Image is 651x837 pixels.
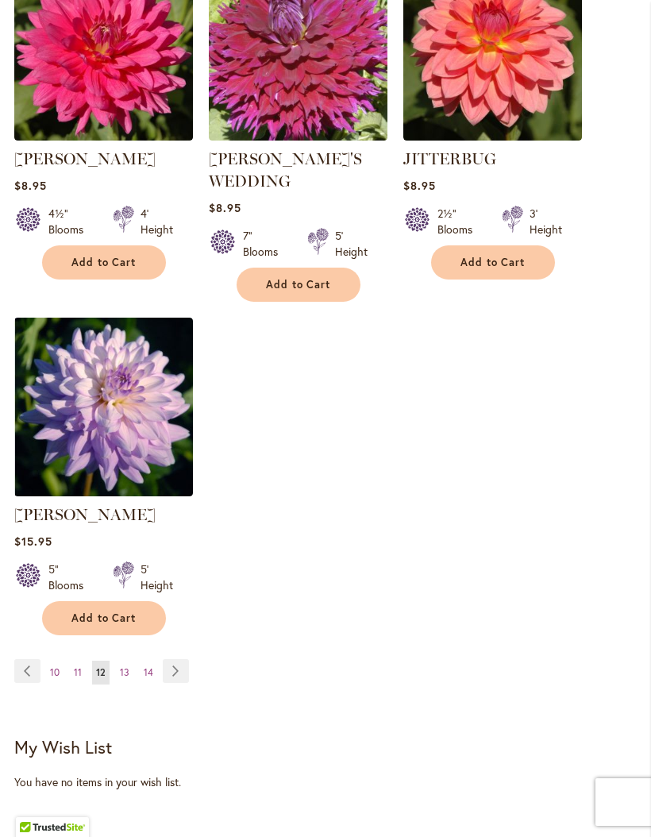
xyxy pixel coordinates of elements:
[437,206,483,237] div: 2½" Blooms
[209,149,362,191] a: [PERSON_NAME]'S WEDDING
[209,200,241,215] span: $8.95
[14,178,47,193] span: $8.95
[403,129,582,144] a: JITTERBUG
[46,661,64,685] a: 10
[237,268,360,302] button: Add to Cart
[96,666,106,678] span: 12
[116,661,133,685] a: 13
[14,505,156,524] a: [PERSON_NAME]
[48,561,94,593] div: 5" Blooms
[144,666,153,678] span: 14
[460,256,526,269] span: Add to Cart
[335,228,368,260] div: 5' Height
[14,735,112,758] strong: My Wish List
[42,245,166,280] button: Add to Cart
[12,781,56,825] iframe: Launch Accessibility Center
[141,561,173,593] div: 5' Height
[48,206,94,237] div: 4½" Blooms
[14,129,193,144] a: JENNA
[403,178,436,193] span: $8.95
[70,661,86,685] a: 11
[431,245,555,280] button: Add to Cart
[71,256,137,269] span: Add to Cart
[14,318,193,496] img: JORDAN NICOLE
[243,228,288,260] div: 7" Blooms
[14,534,52,549] span: $15.95
[140,661,157,685] a: 14
[403,149,496,168] a: JITTERBUG
[14,484,193,499] a: JORDAN NICOLE
[14,149,156,168] a: [PERSON_NAME]
[71,611,137,625] span: Add to Cart
[141,206,173,237] div: 4' Height
[74,666,82,678] span: 11
[266,278,331,291] span: Add to Cart
[14,774,637,790] div: You have no items in your wish list.
[50,666,60,678] span: 10
[120,666,129,678] span: 13
[530,206,562,237] div: 3' Height
[42,601,166,635] button: Add to Cart
[209,129,387,144] a: Jennifer's Wedding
